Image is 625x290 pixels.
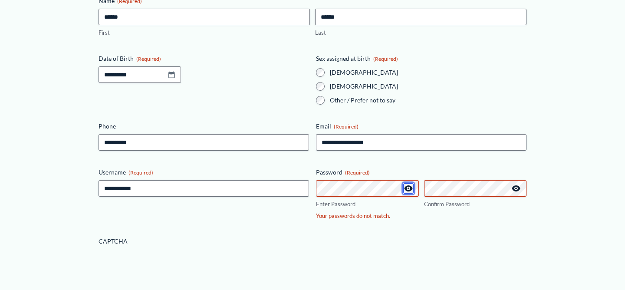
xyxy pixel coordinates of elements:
[316,54,398,63] legend: Sex assigned at birth
[403,183,414,194] button: Show Password
[315,29,526,37] label: Last
[330,68,526,77] label: [DEMOGRAPHIC_DATA]
[99,122,309,131] label: Phone
[99,168,309,177] label: Username
[345,169,370,176] span: (Required)
[316,122,526,131] label: Email
[136,56,161,62] span: (Required)
[128,169,153,176] span: (Required)
[99,237,527,246] label: CAPTCHA
[316,200,419,208] label: Enter Password
[99,29,310,37] label: First
[330,82,526,91] label: [DEMOGRAPHIC_DATA]
[511,183,521,194] button: Show Password
[99,249,230,283] iframe: reCAPTCHA
[334,123,359,130] span: (Required)
[373,56,398,62] span: (Required)
[99,54,309,63] label: Date of Birth
[424,200,527,208] label: Confirm Password
[330,96,526,105] label: Other / Prefer not to say
[316,168,370,177] legend: Password
[316,212,526,220] div: Your passwords do not match.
